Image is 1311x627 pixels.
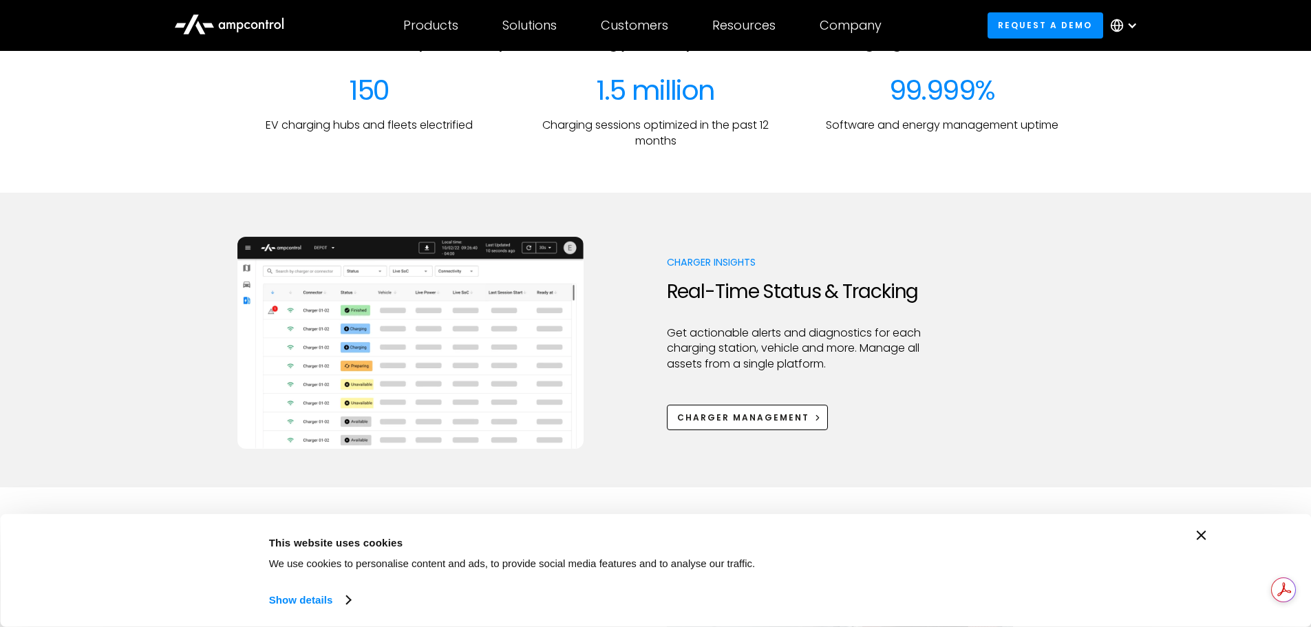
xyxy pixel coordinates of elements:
[820,18,882,33] div: Company
[269,557,756,569] span: We use cookies to personalise content and ads, to provide social media features and to analyse ou...
[596,74,714,107] div: 1.5 million
[988,12,1103,38] a: Request a demo
[1197,531,1206,540] button: Close banner
[502,18,557,33] div: Solutions
[712,18,776,33] div: Resources
[403,18,458,33] div: Products
[349,74,389,107] div: 150
[524,118,788,149] p: Charging sessions optimized in the past 12 months
[237,237,584,449] img: Ampcontrol EV charging management system for on time departure
[269,534,944,551] div: This website uses cookies
[667,255,932,269] p: Charger Insights
[359,29,952,52] h2: We help fleets optimize energy and operations of EV charging hubs
[667,405,829,430] a: Charger Management
[677,412,809,424] div: Charger Management
[826,118,1058,133] p: Software and energy management uptime
[601,18,668,33] div: Customers
[269,590,350,610] a: Show details
[266,118,473,133] p: EV charging hubs and fleets electrified
[667,326,932,372] p: Get actionable alerts and diagnostics for each charging station, vehicle and more. Manage all ass...
[889,74,995,107] div: 99.999%
[974,531,1171,571] button: Okay
[667,280,932,304] h2: Real-Time Status & Tracking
